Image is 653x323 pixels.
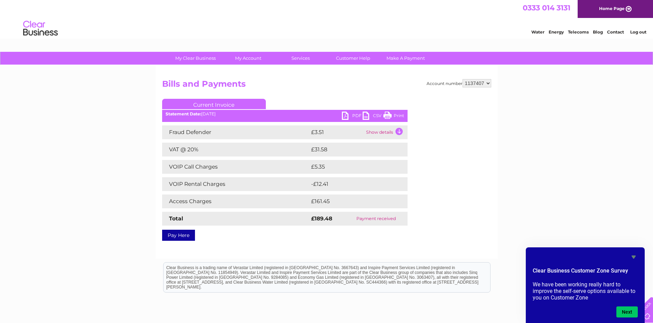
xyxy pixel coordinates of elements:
[531,29,544,35] a: Water
[162,143,309,156] td: VAT @ 20%
[23,18,58,39] img: logo.png
[169,215,183,222] strong: Total
[427,79,491,87] div: Account number
[616,306,638,317] button: Next question
[162,160,309,174] td: VOIP Call Charges
[272,52,329,65] a: Services
[383,112,404,122] a: Print
[162,177,309,191] td: VOIP Rental Charges
[607,29,624,35] a: Contact
[523,3,570,12] a: 0333 014 3131
[164,4,490,34] div: Clear Business is a trading name of Verastar Limited (registered in [GEOGRAPHIC_DATA] No. 3667643...
[162,125,309,139] td: Fraud Defender
[309,125,364,139] td: £3.51
[311,215,332,222] strong: £189.48
[325,52,382,65] a: Customer Help
[162,99,266,109] a: Current Invoice
[162,79,491,92] h2: Bills and Payments
[364,125,408,139] td: Show details
[549,29,564,35] a: Energy
[630,29,646,35] a: Log out
[309,160,391,174] td: £5.35
[309,177,393,191] td: -£12.41
[162,112,408,116] div: [DATE]
[162,230,195,241] a: Pay Here
[533,281,638,301] p: We have been working really hard to improve the self-serve options available to you on Customer Zone
[309,143,393,156] td: £31.58
[593,29,603,35] a: Blog
[342,112,363,122] a: PDF
[377,52,434,65] a: Make A Payment
[166,111,201,116] b: Statement Date:
[309,194,394,208] td: £161.45
[629,253,638,261] button: Hide survey
[533,267,638,278] h2: Clear Business Customer Zone Survey
[363,112,383,122] a: CSV
[533,253,638,317] div: Clear Business Customer Zone Survey
[345,212,408,226] td: Payment received
[162,194,309,208] td: Access Charges
[568,29,589,35] a: Telecoms
[220,52,277,65] a: My Account
[167,52,224,65] a: My Clear Business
